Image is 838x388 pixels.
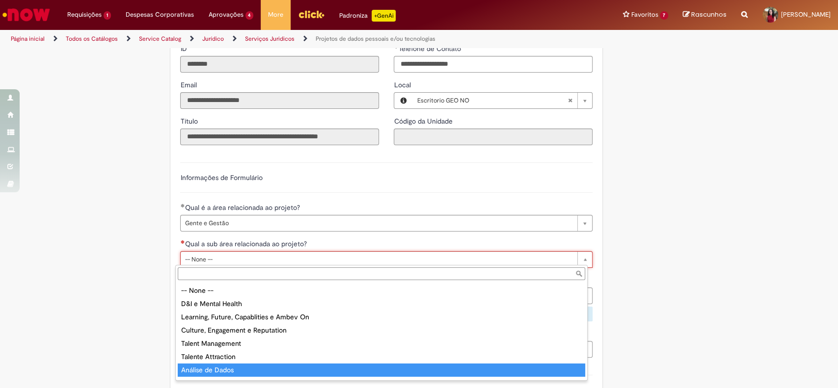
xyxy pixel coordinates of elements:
[178,337,585,350] div: Talent Management
[178,324,585,337] div: Culture, Engagement e Reputation
[176,282,587,380] ul: Qual a sub área relacionada ao projeto?
[178,297,585,310] div: D&I e Mental Health
[178,310,585,324] div: Learning, Future, Capablities e Ambev On
[178,284,585,297] div: -- None --
[178,350,585,363] div: Talente Attraction
[178,363,585,377] div: Análise de Dados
